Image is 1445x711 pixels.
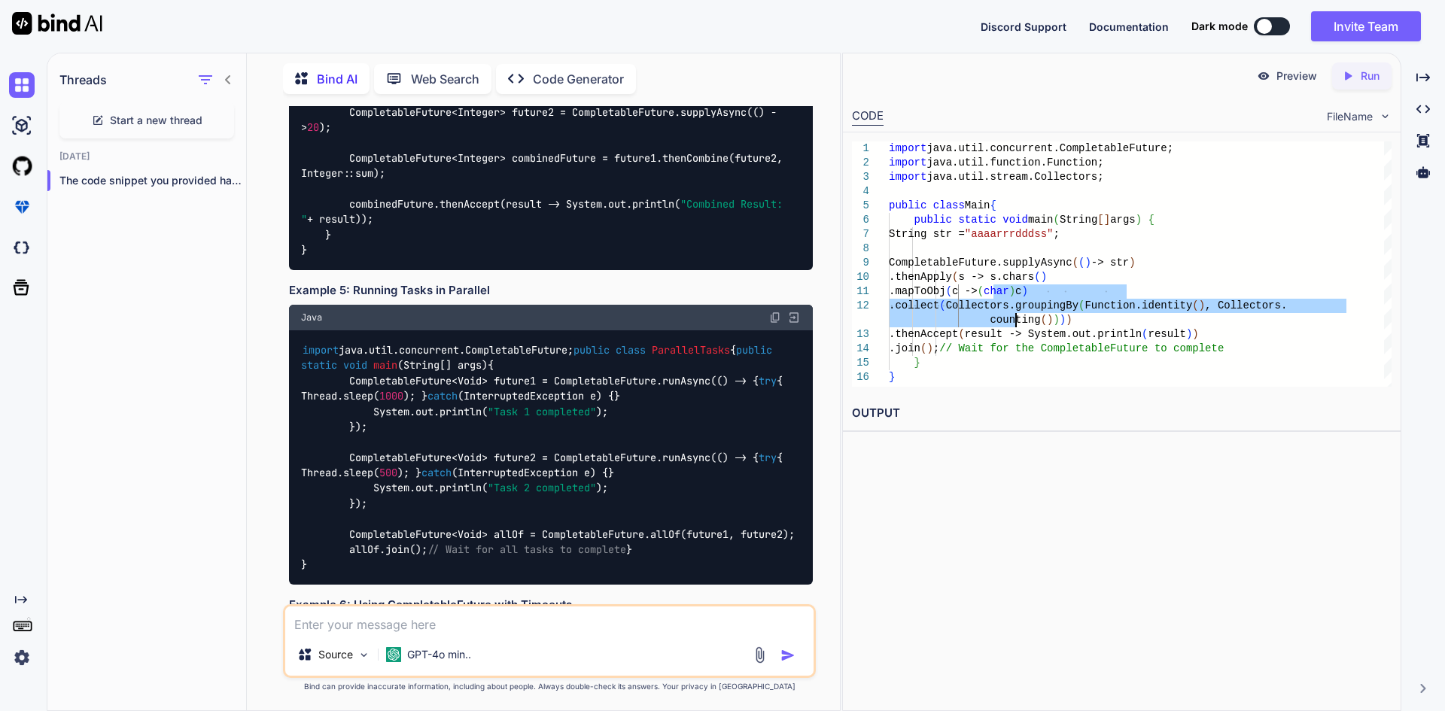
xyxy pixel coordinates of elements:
[1205,299,1287,311] span: , Collectors.
[852,227,869,242] div: 7
[1053,214,1059,226] span: (
[1040,271,1046,283] span: )
[990,314,1040,326] span: counting
[852,356,869,370] div: 15
[1186,328,1192,340] span: )
[751,646,768,664] img: attachment
[1066,314,1072,326] span: )
[852,141,869,156] div: 1
[1053,314,1059,326] span: )
[421,466,452,479] span: catch
[852,199,869,213] div: 5
[289,597,813,614] h3: Example 6: Using CompletableFuture with Timeouts
[411,70,479,88] p: Web Search
[1135,214,1141,226] span: )
[780,648,796,663] img: icon
[59,71,107,89] h1: Threads
[616,343,646,357] span: class
[1089,20,1169,33] span: Documentation
[317,70,357,88] p: Bind AI
[945,299,1078,311] span: Collectors.groupingBy
[932,199,964,211] span: class
[1072,257,1078,269] span: (
[889,142,926,154] span: import
[852,184,869,199] div: 4
[307,120,319,134] span: 20
[301,311,322,324] span: Java
[533,70,624,88] p: Code Generator
[889,171,926,183] span: import
[852,299,869,313] div: 12
[1097,214,1103,226] span: [
[889,228,965,240] span: String str =
[958,328,964,340] span: (
[289,282,813,299] h3: Example 5: Running Tasks in Parallel
[379,466,397,479] span: 500
[889,199,926,211] span: public
[852,327,869,342] div: 13
[9,113,35,138] img: ai-studio
[984,285,1009,297] span: char
[1085,257,1091,269] span: )
[926,342,932,354] span: )
[964,199,990,211] span: Main
[1361,68,1380,84] p: Run
[852,213,869,227] div: 6
[59,173,246,188] p: The code snippet you provided has a few ...
[939,299,945,311] span: (
[1091,257,1129,269] span: -> str
[301,342,795,573] code: java.util.concurrent.CompletableFuture; { { CompletableFuture<Void> future1 = CompletableFuture.r...
[9,235,35,260] img: darkCloudIdeIcon
[1040,314,1046,326] span: (
[759,451,777,464] span: try
[981,19,1066,35] button: Discord Support
[318,647,353,662] p: Source
[981,20,1066,33] span: Discord Support
[1060,214,1097,226] span: String
[958,214,996,226] span: static
[926,171,1103,183] span: java.util.stream.Collectors;
[1085,299,1192,311] span: Function.identity
[9,194,35,220] img: premium
[889,328,958,340] span: .thenAccept
[1142,328,1148,340] span: (
[852,342,869,356] div: 14
[110,113,202,128] span: Start a new thread
[889,299,939,311] span: .collect
[952,271,958,283] span: (
[9,72,35,98] img: chat
[914,357,920,369] span: }
[932,342,938,354] span: ;
[852,156,869,170] div: 2
[1191,19,1248,34] span: Dark mode
[1192,299,1198,311] span: (
[1129,257,1135,269] span: )
[852,242,869,256] div: 8
[47,150,246,163] h2: [DATE]
[1078,257,1085,269] span: (
[1078,299,1085,311] span: (
[1379,110,1392,123] img: chevron down
[889,271,952,283] span: .thenApply
[9,645,35,670] img: settings
[1021,285,1027,297] span: )
[769,311,781,324] img: copy
[889,156,926,169] span: import
[852,270,869,284] div: 10
[1198,299,1204,311] span: )
[386,647,401,662] img: GPT-4o mini
[1327,109,1373,124] span: FileName
[787,311,801,324] img: Open in Browser
[964,228,1053,240] span: "aaaarrrdddss"
[852,284,869,299] div: 11
[301,359,337,372] span: static
[357,649,370,661] img: Pick Models
[1002,214,1028,226] span: void
[488,405,596,418] span: "Task 1 completed"
[964,328,1141,340] span: result -> System.out.println
[952,285,978,297] span: c ->
[373,359,397,372] span: main
[303,343,339,357] span: import
[889,342,920,354] span: .join
[1047,314,1053,326] span: )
